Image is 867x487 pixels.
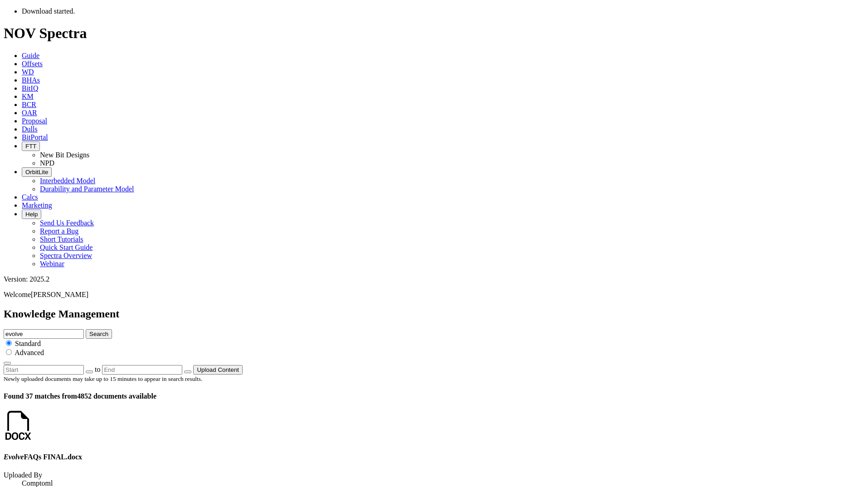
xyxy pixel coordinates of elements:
[22,93,34,100] a: KM
[22,141,40,151] button: FTT
[4,375,202,382] small: Newly uploaded documents may take up to 15 minutes to appear in search results.
[22,52,39,59] a: Guide
[22,60,43,68] a: Offsets
[40,159,54,167] a: NPD
[22,84,38,92] a: BitIQ
[86,329,112,339] button: Search
[22,109,37,117] a: OAR
[22,201,52,209] a: Marketing
[102,365,182,375] input: End
[22,167,52,177] button: OrbitLite
[22,68,34,76] a: WD
[4,291,863,299] p: Welcome
[95,365,100,373] span: to
[4,453,24,461] em: Evolve
[22,76,40,84] a: BHAs
[15,349,44,356] span: Advanced
[40,219,94,227] a: Send Us Feedback
[40,243,93,251] a: Quick Start Guide
[40,185,134,193] a: Durability and Parameter Model
[4,453,863,461] h4: FAQs FINAL.docx
[4,471,863,479] dt: Uploaded By
[31,291,88,298] span: [PERSON_NAME]
[40,235,83,243] a: Short Tutorials
[22,117,47,125] a: Proposal
[4,392,863,400] h4: 4852 documents available
[22,133,48,141] a: BitPortal
[22,209,41,219] button: Help
[193,365,243,375] button: Upload Content
[22,7,75,15] span: Download started.
[4,365,84,375] input: Start
[4,329,84,339] input: e.g. Smoothsteer Record
[15,340,41,347] span: Standard
[22,125,38,133] a: Dulls
[4,275,863,283] div: Version: 2025.2
[25,211,38,218] span: Help
[40,177,95,185] a: Interbedded Model
[4,392,77,400] span: Found 37 matches from
[40,252,92,259] a: Spectra Overview
[25,143,36,150] span: FTT
[40,260,64,268] a: Webinar
[4,25,863,42] h1: NOV Spectra
[25,169,48,175] span: OrbitLite
[22,101,36,108] a: BCR
[4,308,863,320] h2: Knowledge Management
[22,193,38,201] a: Calcs
[40,227,78,235] a: Report a Bug
[40,151,89,159] a: New Bit Designs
